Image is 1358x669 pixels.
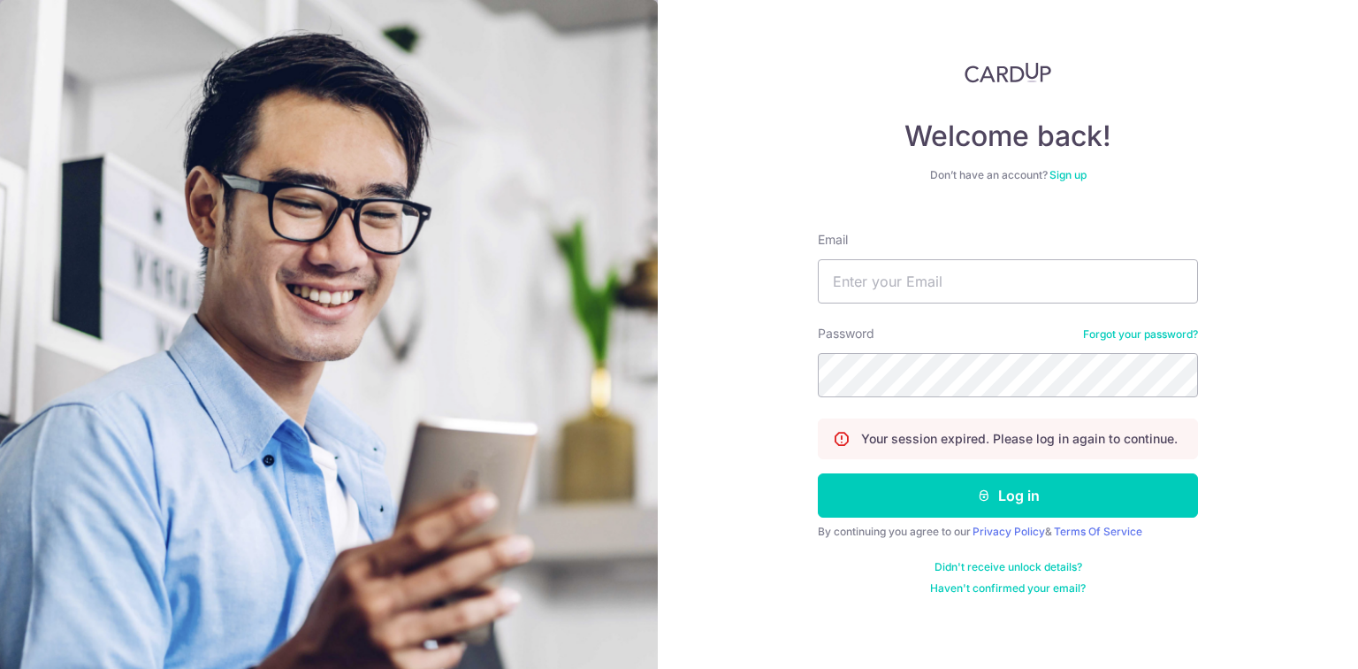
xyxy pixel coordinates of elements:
[930,581,1086,596] a: Haven't confirmed your email?
[973,525,1045,538] a: Privacy Policy
[818,525,1198,539] div: By continuing you agree to our &
[861,430,1178,448] p: Your session expired. Please log in again to continue.
[818,231,848,249] label: Email
[935,560,1082,574] a: Didn't receive unlock details?
[1049,168,1087,181] a: Sign up
[818,325,874,342] label: Password
[965,62,1051,83] img: CardUp Logo
[1054,525,1142,538] a: Terms Of Service
[818,259,1198,304] input: Enter your Email
[818,119,1198,154] h4: Welcome back!
[818,168,1198,182] div: Don’t have an account?
[818,473,1198,518] button: Log in
[1083,327,1198,342] a: Forgot your password?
